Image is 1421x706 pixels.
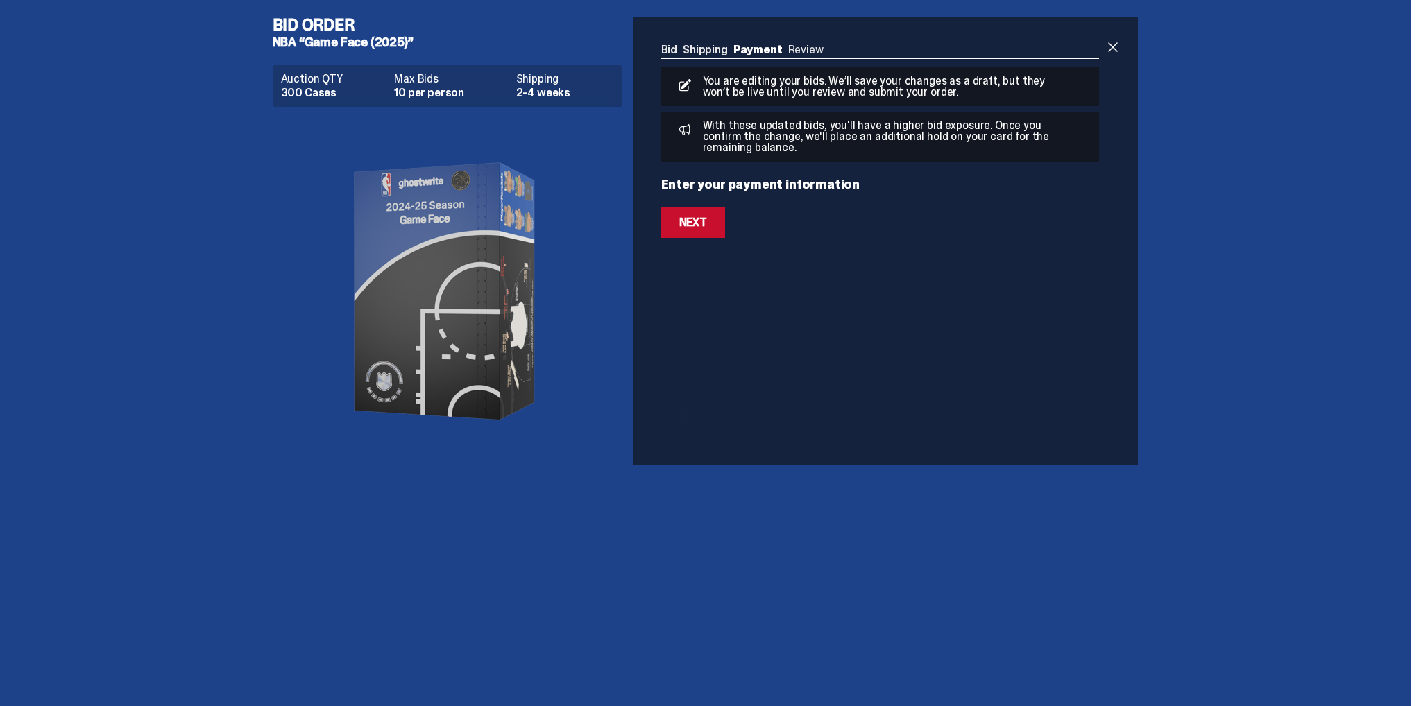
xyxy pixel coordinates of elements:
[683,42,728,57] a: Shipping
[679,217,707,228] div: Next
[697,76,1057,98] p: You are editing your bids. We’ll save your changes as a draft, but they won’t be live until you r...
[661,178,1100,191] p: Enter your payment information
[273,36,633,49] h5: NBA “Game Face (2025)”
[394,87,507,98] dd: 10 per person
[516,87,614,98] dd: 2-4 weeks
[697,120,1064,153] p: With these updated bids, you'll have a higher bid exposure. Once you confirm the change, we'll pl...
[309,118,586,465] img: product image
[661,42,678,57] a: Bid
[661,207,725,238] button: Next
[516,74,614,85] dt: Shipping
[733,42,783,57] a: Payment
[273,17,633,33] h4: Bid Order
[281,74,386,85] dt: Auction QTY
[394,74,507,85] dt: Max Bids
[281,87,386,98] dd: 300 Cases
